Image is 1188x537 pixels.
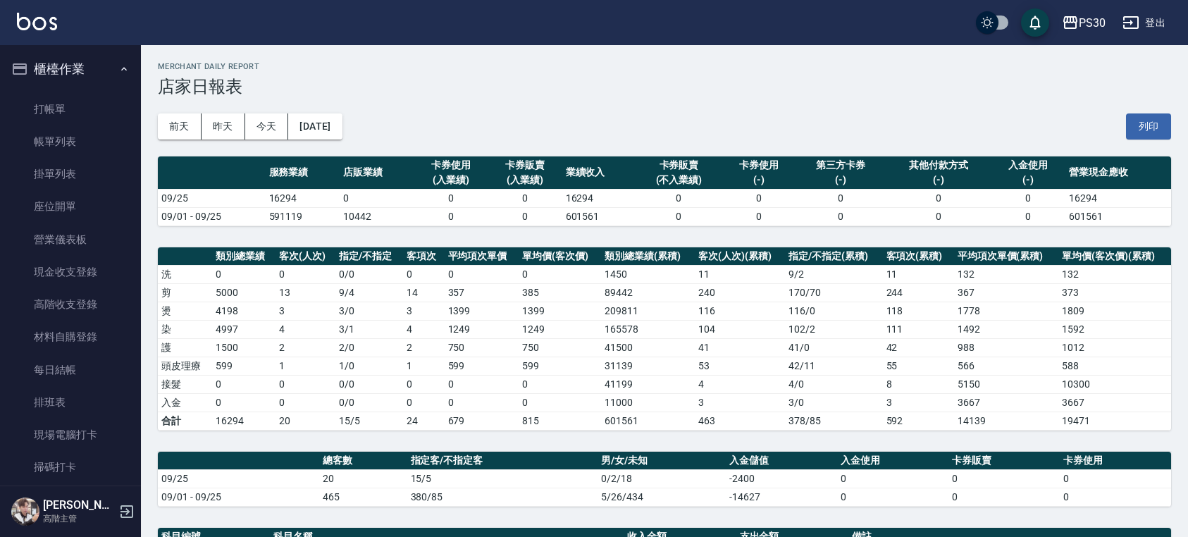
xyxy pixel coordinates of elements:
[158,283,212,302] td: 剪
[414,207,488,226] td: 0
[319,452,407,470] th: 總客數
[601,247,695,266] th: 類別總業績(累積)
[245,113,289,140] button: 今天
[266,189,340,207] td: 16294
[212,302,276,320] td: 4198
[519,265,601,283] td: 0
[598,488,726,506] td: 5/26/434
[695,283,785,302] td: 240
[6,451,135,483] a: 掃碼打卡
[785,357,882,375] td: 42 / 11
[948,469,1060,488] td: 0
[1060,488,1171,506] td: 0
[403,247,445,266] th: 客項次
[335,283,403,302] td: 9 / 4
[445,265,519,283] td: 0
[417,158,484,173] div: 卡券使用
[726,488,837,506] td: -14627
[6,256,135,288] a: 現金收支登錄
[403,357,445,375] td: 1
[6,419,135,451] a: 現場電腦打卡
[837,488,948,506] td: 0
[695,320,785,338] td: 104
[883,412,954,430] td: 592
[276,283,335,302] td: 13
[601,393,695,412] td: 11000
[212,375,276,393] td: 0
[883,247,954,266] th: 客項次(累積)
[601,357,695,375] td: 31139
[414,189,488,207] td: 0
[695,265,785,283] td: 11
[403,375,445,393] td: 0
[785,412,882,430] td: 378/85
[695,375,785,393] td: 4
[212,320,276,338] td: 4997
[1065,207,1171,226] td: 601561
[598,469,726,488] td: 0/2/18
[785,320,882,338] td: 102 / 2
[158,247,1171,431] table: a dense table
[695,412,785,430] td: 463
[1058,320,1171,338] td: 1592
[403,302,445,320] td: 3
[212,393,276,412] td: 0
[954,302,1059,320] td: 1778
[695,302,785,320] td: 116
[883,320,954,338] td: 111
[562,156,636,190] th: 業績收入
[445,247,519,266] th: 平均項次單價
[158,488,319,506] td: 09/01 - 09/25
[6,125,135,158] a: 帳單列表
[6,93,135,125] a: 打帳單
[886,207,991,226] td: 0
[335,412,403,430] td: 15/5
[601,320,695,338] td: 165578
[158,156,1171,226] table: a dense table
[1060,452,1171,470] th: 卡券使用
[519,320,601,338] td: 1249
[1058,412,1171,430] td: 19471
[954,375,1059,393] td: 5150
[158,469,319,488] td: 09/25
[562,207,636,226] td: 601561
[601,302,695,320] td: 209811
[266,207,340,226] td: 591119
[445,375,519,393] td: 0
[403,320,445,338] td: 4
[722,207,796,226] td: 0
[158,393,212,412] td: 入金
[1021,8,1049,37] button: save
[1056,8,1111,37] button: PS30
[1065,189,1171,207] td: 16294
[695,247,785,266] th: 客次(人次)(累積)
[340,189,414,207] td: 0
[726,452,837,470] th: 入金儲值
[158,207,266,226] td: 09/01 - 09/25
[954,393,1059,412] td: 3667
[799,158,882,173] div: 第三方卡券
[6,288,135,321] a: 高階收支登錄
[883,302,954,320] td: 118
[1058,247,1171,266] th: 單均價(客次價)(累積)
[335,357,403,375] td: 1 / 0
[319,469,407,488] td: 20
[883,375,954,393] td: 8
[340,207,414,226] td: 10442
[695,357,785,375] td: 53
[319,488,407,506] td: 465
[785,375,882,393] td: 4 / 0
[640,173,718,187] div: (不入業績)
[785,283,882,302] td: 170 / 70
[212,338,276,357] td: 1500
[335,338,403,357] td: 2 / 0
[407,452,598,470] th: 指定客/不指定客
[1058,265,1171,283] td: 132
[954,357,1059,375] td: 566
[340,156,414,190] th: 店販業績
[519,412,601,430] td: 815
[158,338,212,357] td: 護
[288,113,342,140] button: [DATE]
[488,189,562,207] td: 0
[417,173,484,187] div: (入業績)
